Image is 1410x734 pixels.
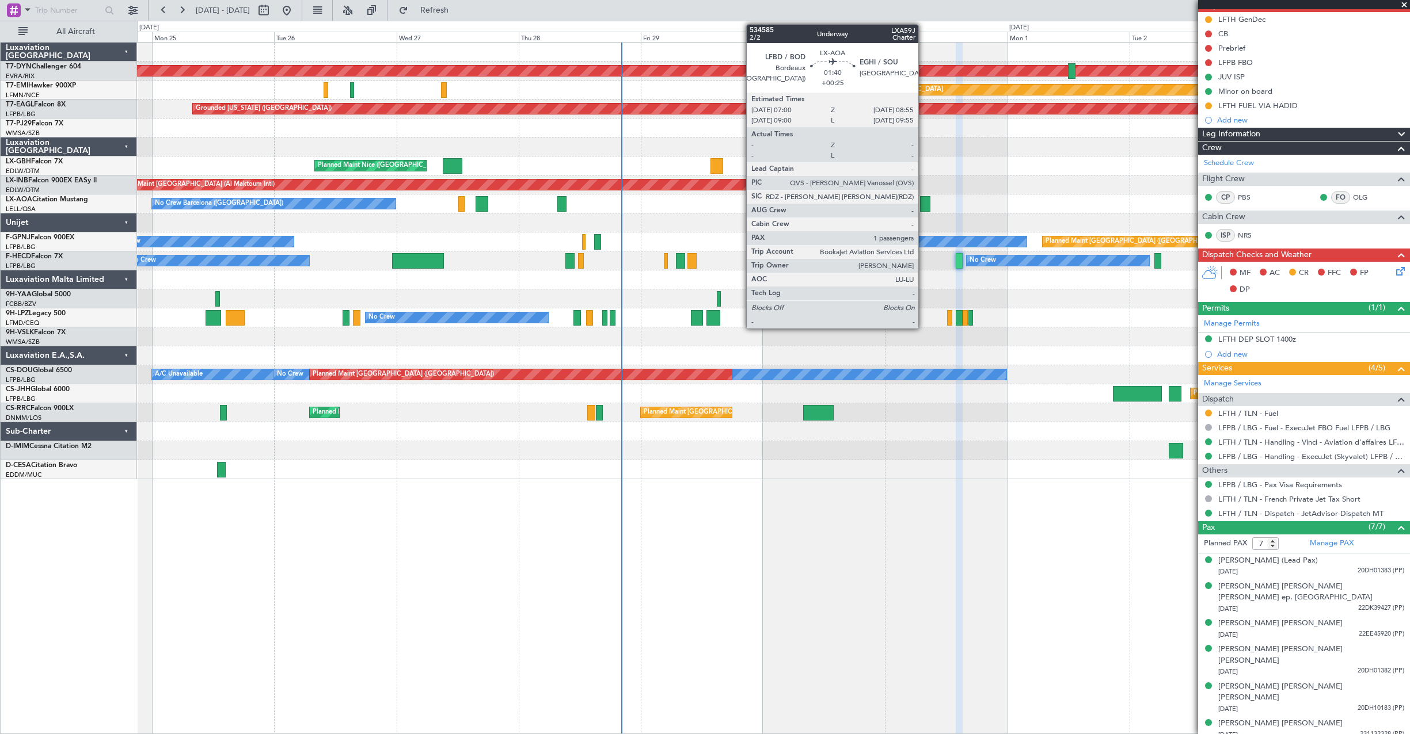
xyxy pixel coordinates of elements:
a: CS-DOUGlobal 6500 [6,367,72,374]
a: T7-EAGLFalcon 8X [6,101,66,108]
span: FFC [1328,267,1341,279]
div: LFPB FBO [1218,58,1253,67]
a: EDLW/DTM [6,186,40,194]
div: Tue 26 [274,32,396,42]
span: Flight Crew [1202,173,1245,186]
a: LFMN/NCE [6,91,40,100]
span: All Aircraft [30,28,121,36]
a: LX-INBFalcon 900EX EASy II [6,177,97,184]
a: LFPB/LBG [6,262,36,270]
span: Dispatch Checks and Weather [1202,249,1312,262]
a: 9H-VSLKFalcon 7X [6,329,66,336]
div: [PERSON_NAME] [PERSON_NAME] [PERSON_NAME] [1218,644,1404,666]
div: Tue 2 [1130,32,1252,42]
a: EDLW/DTM [6,167,40,175]
a: Manage Permits [1204,318,1260,330]
div: Sat 30 [763,32,885,42]
span: 22DK39427 (PP) [1358,603,1404,613]
span: T7-EAGL [6,101,34,108]
a: LFTH / TLN - Handling - Vinci - Aviation d'affaires LFTH / TLN*****MY HANDLING**** [1218,437,1404,447]
div: No Crew [130,252,156,269]
span: 20DH01383 (PP) [1358,566,1404,576]
a: Schedule Crew [1204,158,1254,169]
span: LX-GBH [6,158,31,165]
div: Planned Maint [GEOGRAPHIC_DATA] ([GEOGRAPHIC_DATA]) [313,404,494,421]
div: Thu 28 [519,32,641,42]
span: Permits [1202,302,1229,315]
span: F-HECD [6,253,31,260]
span: [DATE] [1218,705,1238,713]
span: Others [1202,464,1227,477]
div: LFTH DEP SLOT 1400z [1218,334,1296,344]
a: LFPB / LBG - Pax Visa Requirements [1218,480,1342,490]
span: (4/5) [1369,362,1385,374]
span: FP [1360,267,1369,279]
a: LFMD/CEQ [6,319,39,327]
div: [PERSON_NAME] [PERSON_NAME] [PERSON_NAME] [1218,681,1404,704]
a: NRS [1238,230,1264,240]
div: Sun 31 [885,32,1007,42]
span: LX-INB [6,177,28,184]
span: F-GPNJ [6,234,31,241]
span: (7/7) [1369,521,1385,533]
div: Planned Maint [GEOGRAPHIC_DATA] [833,81,943,98]
div: Add new [1217,349,1404,359]
a: Manage Services [1204,378,1261,389]
span: 20DH01382 (PP) [1358,666,1404,676]
span: MF [1240,267,1251,279]
div: A/C Unavailable [155,366,203,383]
a: Manage PAX [1310,538,1354,549]
button: Refresh [393,1,462,20]
a: LFTH / TLN - Fuel [1218,408,1278,418]
a: LFTH / TLN - Dispatch - JetAdvisor Dispatch MT [1218,509,1384,518]
div: Planned Maint [GEOGRAPHIC_DATA] ([GEOGRAPHIC_DATA]) [644,404,825,421]
a: LX-AOACitation Mustang [6,196,88,203]
span: Pax [1202,521,1215,534]
input: Trip Number [35,2,101,19]
a: 9H-YAAGlobal 5000 [6,291,71,298]
span: DP [1240,284,1250,296]
a: T7-PJ29Falcon 7X [6,120,63,127]
span: Dispatch [1202,393,1234,406]
div: Unplanned Maint [GEOGRAPHIC_DATA] (Al Maktoum Intl) [104,176,275,193]
a: EDDM/MUC [6,471,42,479]
a: LFPB / LBG - Handling - ExecuJet (Skyvalet) LFPB / LBG [1218,452,1404,461]
a: LX-GBHFalcon 7X [6,158,63,165]
div: Mon 1 [1008,32,1130,42]
span: D-IMIM [6,443,29,450]
span: CS-RRC [6,405,31,412]
span: T7-PJ29 [6,120,32,127]
div: ISP [1216,229,1235,242]
span: 9H-VSLK [6,329,34,336]
a: OLG [1353,192,1379,202]
div: No Crew Barcelona ([GEOGRAPHIC_DATA]) [155,195,283,212]
div: LFTH FUEL VIA HADID [1218,101,1298,110]
div: Fri 29 [641,32,763,42]
span: LX-AOA [6,196,32,203]
div: [PERSON_NAME] (Lead Pax) [1218,555,1318,567]
span: Services [1202,362,1232,375]
span: [DATE] [1218,605,1238,613]
a: EVRA/RIX [6,72,35,81]
div: Planned Maint [GEOGRAPHIC_DATA] ([GEOGRAPHIC_DATA]) [1046,233,1227,250]
a: CS-RRCFalcon 900LX [6,405,74,412]
label: Planned PAX [1204,538,1247,549]
div: [PERSON_NAME] [PERSON_NAME] [PERSON_NAME] ep. [GEOGRAPHIC_DATA] [1218,581,1404,603]
div: [PERSON_NAME] [PERSON_NAME] [1218,618,1343,629]
span: [DATE] [1218,630,1238,639]
span: T7-DYN [6,63,32,70]
div: Planned Maint [GEOGRAPHIC_DATA] ([GEOGRAPHIC_DATA]) [1194,385,1375,402]
span: AC [1270,267,1280,279]
div: JUV ISP [1218,72,1245,82]
a: LFTH / TLN - French Private Jet Tax Short [1218,494,1360,504]
a: F-HECDFalcon 7X [6,253,63,260]
span: Cabin Crew [1202,211,1245,224]
span: CS-DOU [6,367,33,374]
div: No Crew [970,252,996,269]
div: [DATE] [1009,23,1029,33]
button: All Aircraft [13,22,125,41]
span: 20DH10183 (PP) [1358,704,1404,713]
a: CS-JHHGlobal 6000 [6,386,70,393]
div: Minor on board [1218,86,1272,96]
span: Refresh [411,6,459,14]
